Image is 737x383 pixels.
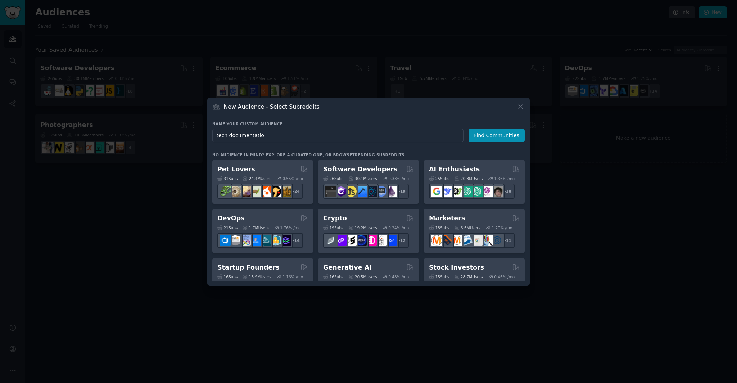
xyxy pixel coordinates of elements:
img: Docker_DevOps [240,235,251,246]
img: ethfinance [325,235,336,246]
img: content_marketing [431,235,442,246]
img: chatgpt_prompts_ [471,186,483,197]
img: PlatformEngineers [280,235,291,246]
img: cockatiel [260,186,271,197]
img: web3 [356,235,367,246]
img: GoogleGeminiAI [431,186,442,197]
div: No audience in mind? Explore a curated one, or browse . [212,152,406,157]
img: AWS_Certified_Experts [230,235,241,246]
div: 24.4M Users [243,176,271,181]
div: 15 Sub s [429,274,449,279]
h2: Pet Lovers [217,165,255,174]
img: defiblockchain [366,235,377,246]
img: elixir [386,186,397,197]
div: + 11 [499,233,515,248]
img: defi_ [386,235,397,246]
div: 0.24 % /mo [388,225,409,230]
a: trending subreddits [352,153,404,157]
h2: DevOps [217,214,245,223]
img: OpenAIDev [481,186,493,197]
img: CryptoNews [376,235,387,246]
h2: Stock Investors [429,263,484,272]
img: dogbreed [280,186,291,197]
img: leopardgeckos [240,186,251,197]
button: Find Communities [469,129,525,142]
img: platformengineering [260,235,271,246]
div: 20.8M Users [454,176,483,181]
div: 0.55 % /mo [282,176,303,181]
img: Emailmarketing [461,235,473,246]
img: azuredevops [220,235,231,246]
div: 13.9M Users [243,274,271,279]
img: iOSProgramming [356,186,367,197]
h3: New Audience - Select Subreddits [224,103,320,111]
img: DeepSeek [441,186,452,197]
img: csharp [335,186,347,197]
div: 19 Sub s [323,225,343,230]
div: + 19 [394,184,409,199]
div: 21 Sub s [217,225,238,230]
img: reactnative [366,186,377,197]
img: OnlineMarketing [492,235,503,246]
div: 25 Sub s [429,176,449,181]
img: bigseo [441,235,452,246]
img: aws_cdk [270,235,281,246]
div: 16 Sub s [217,274,238,279]
img: AskMarketing [451,235,462,246]
img: ethstaker [345,235,357,246]
div: 1.7M Users [243,225,269,230]
img: PetAdvice [270,186,281,197]
div: 31 Sub s [217,176,238,181]
h2: AI Enthusiasts [429,165,480,174]
img: learnjavascript [345,186,357,197]
img: 0xPolygon [335,235,347,246]
h2: Software Developers [323,165,397,174]
div: 20.5M Users [348,274,377,279]
img: MarketingResearch [481,235,493,246]
div: + 18 [499,184,515,199]
img: AskComputerScience [376,186,387,197]
img: software [325,186,336,197]
div: 26 Sub s [323,176,343,181]
div: + 12 [394,233,409,248]
h2: Startup Founders [217,263,279,272]
img: DevOpsLinks [250,235,261,246]
div: 1.76 % /mo [280,225,301,230]
img: chatgpt_promptDesign [461,186,473,197]
img: googleads [471,235,483,246]
h2: Generative AI [323,263,372,272]
h2: Marketers [429,214,465,223]
div: 28.7M Users [454,274,483,279]
div: 0.46 % /mo [494,274,515,279]
div: 6.6M Users [454,225,480,230]
div: + 14 [288,233,303,248]
h3: Name your custom audience [212,121,525,126]
h2: Crypto [323,214,347,223]
div: 16 Sub s [323,274,343,279]
div: 1.27 % /mo [492,225,512,230]
div: 0.48 % /mo [388,274,409,279]
div: 18 Sub s [429,225,449,230]
div: 1.36 % /mo [494,176,515,181]
img: herpetology [220,186,231,197]
input: Pick a short name, like "Digital Marketers" or "Movie-Goers" [212,129,464,142]
div: 0.33 % /mo [388,176,409,181]
img: AItoolsCatalog [451,186,462,197]
div: 19.2M Users [348,225,377,230]
div: 30.1M Users [348,176,377,181]
img: ArtificalIntelligence [492,186,503,197]
div: 1.16 % /mo [282,274,303,279]
div: + 24 [288,184,303,199]
img: ballpython [230,186,241,197]
img: turtle [250,186,261,197]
